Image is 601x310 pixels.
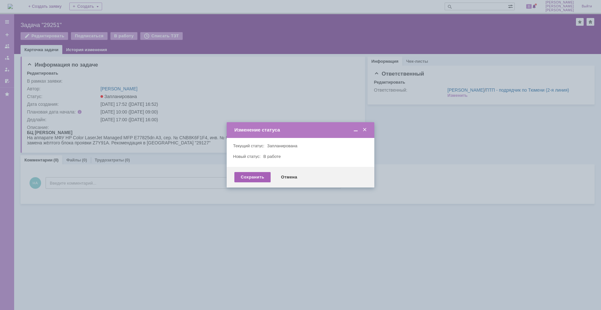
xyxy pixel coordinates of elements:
[234,127,368,133] div: Изменение статуса
[263,154,281,159] span: В работе
[267,143,297,148] span: Запланирована
[353,127,359,133] span: Свернуть (Ctrl + M)
[361,127,368,133] span: Закрыть
[233,154,261,159] label: Новый статус:
[233,143,264,148] label: Текущий статус:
